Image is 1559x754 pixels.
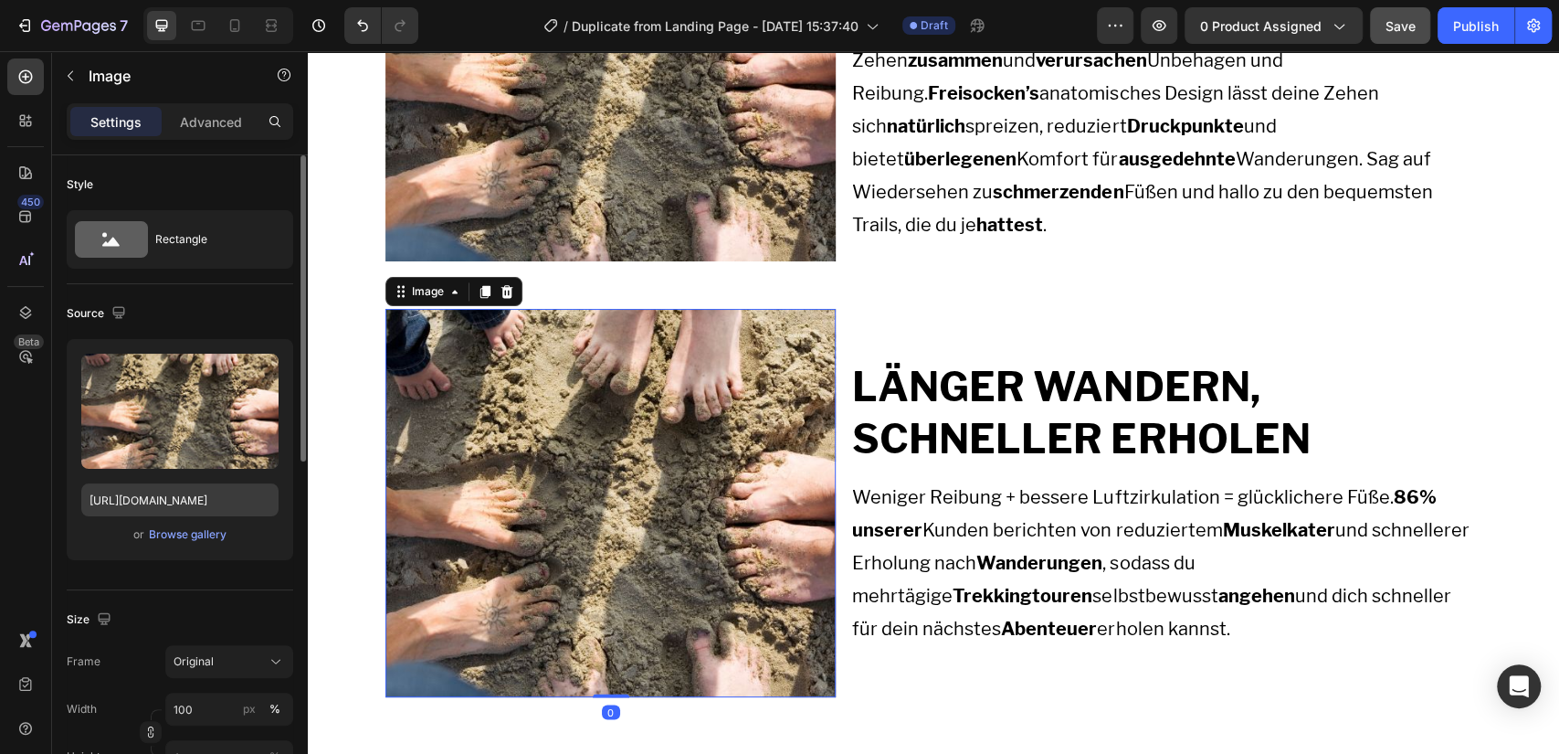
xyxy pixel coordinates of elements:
strong: angehen [910,533,986,555]
div: Rectangle [155,218,267,260]
p: Image [89,65,244,87]
div: Style [67,176,93,193]
span: / [564,16,568,36]
strong: ausgedehnte [810,97,927,119]
img: preview-image [81,354,279,469]
span: Original [174,653,214,670]
div: Image [100,232,140,249]
strong: überlegenen [596,97,709,119]
button: px [264,698,286,720]
span: 0 product assigned [1200,16,1322,36]
iframe: Design area [308,51,1559,754]
strong: schmerzenden [685,130,816,152]
p: Advanced [180,112,242,132]
div: Open Intercom Messenger [1497,664,1541,708]
p: LÄNGER WANDERN, SCHNELLER ERHOLEN [544,310,1172,414]
span: Draft [921,17,948,34]
span: or [133,524,144,546]
div: % [269,701,280,717]
div: 0 [294,653,312,668]
strong: Druckpunkte [818,64,935,86]
button: % [238,698,260,720]
strong: Muskelkater [914,467,1027,489]
label: Frame [67,653,100,670]
strong: Freisocken’s [620,31,732,53]
button: Browse gallery [148,526,227,544]
button: 0 product assigned [1185,7,1363,44]
p: Weniger Reibung + bessere Luftzirkulation = glücklichere Füße. Kunden berichten von reduziertem u... [544,429,1172,593]
strong: Wanderungen [669,500,795,522]
strong: hattest [669,163,735,185]
div: Undo/Redo [344,7,418,44]
div: px [243,701,256,717]
input: px% [165,693,293,726]
div: Source [67,302,130,326]
strong: Abenteuer [693,566,789,588]
p: 7 [120,15,128,37]
strong: Trekkingtouren [645,533,785,555]
div: Size [67,608,115,632]
button: Save [1370,7,1430,44]
input: https://example.com/image.jpg [81,483,279,516]
img: 3-compressed-wide.jpg [78,258,528,646]
span: Duplicate from Landing Page - [DATE] 15:37:40 [572,16,859,36]
button: Original [165,645,293,678]
strong: natürlich [579,64,658,86]
p: Settings [90,112,142,132]
button: 7 [7,7,136,44]
div: Beta [14,335,44,349]
span: Save [1385,18,1416,34]
div: 450 [17,195,44,209]
div: Browse gallery [149,526,226,543]
label: Width [67,701,97,717]
div: Publish [1453,16,1499,36]
button: Publish [1438,7,1514,44]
